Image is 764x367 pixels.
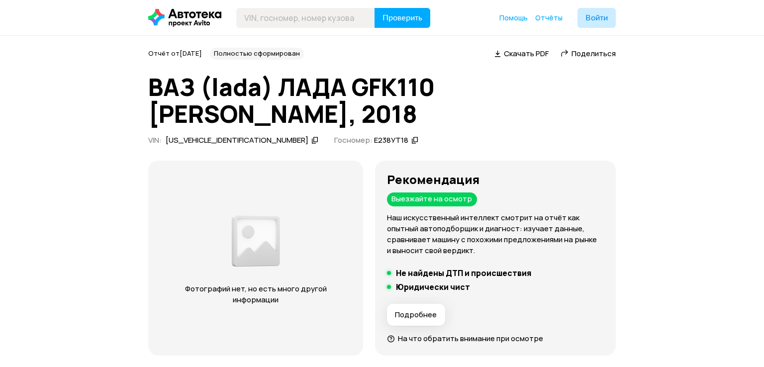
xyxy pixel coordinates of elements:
[229,211,282,272] img: d89e54fb62fcf1f0.png
[148,49,202,58] span: Отчёт от [DATE]
[504,48,549,59] span: Скачать PDF
[236,8,375,28] input: VIN, госномер, номер кузова
[561,48,616,59] a: Поделиться
[168,283,343,305] p: Фотографий нет, но есть много другой информации
[148,74,616,127] h1: ВАЗ (lada) ЛАДА GFK110 [PERSON_NAME], 2018
[387,304,445,326] button: Подробнее
[499,13,528,23] a: Помощь
[572,48,616,59] span: Поделиться
[210,48,304,60] div: Полностью сформирован
[577,8,616,28] button: Войти
[396,282,470,292] h5: Юридически чист
[398,333,543,344] span: На что обратить внимание при осмотре
[395,310,437,320] span: Подробнее
[494,48,549,59] a: Скачать PDF
[585,14,608,22] span: Войти
[387,192,477,206] div: Выезжайте на осмотр
[387,212,604,256] p: Наш искусственный интеллект смотрит на отчёт как опытный автоподборщик и диагност: изучает данные...
[535,13,563,22] span: Отчёты
[148,135,162,145] span: VIN :
[387,173,604,186] h3: Рекомендация
[374,135,408,146] div: Е238УТ18
[382,14,422,22] span: Проверить
[166,135,308,146] div: [US_VEHICLE_IDENTIFICATION_NUMBER]
[535,13,563,23] a: Отчёты
[375,8,430,28] button: Проверить
[396,268,531,278] h5: Не найдены ДТП и происшествия
[387,333,543,344] a: На что обратить внимание при осмотре
[499,13,528,22] span: Помощь
[334,135,373,145] span: Госномер:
